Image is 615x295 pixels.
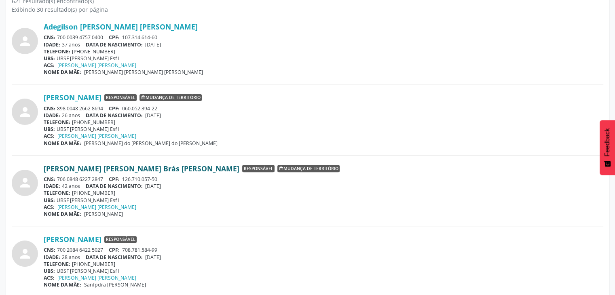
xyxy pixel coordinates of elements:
[44,197,603,204] div: UBSF [PERSON_NAME] Esf I
[145,112,161,119] span: [DATE]
[44,254,60,261] span: IDADE:
[44,211,81,217] span: NOME DA MÃE:
[44,268,55,274] span: UBS:
[44,176,603,183] div: 706 0848 6227 2847
[44,133,55,139] span: ACS:
[84,140,218,147] span: [PERSON_NAME] do [PERSON_NAME] do [PERSON_NAME]
[139,94,202,101] span: Mudança de território
[44,190,603,196] div: [PHONE_NUMBER]
[109,34,120,41] span: CPF:
[18,247,32,261] i: person
[44,119,603,126] div: [PHONE_NUMBER]
[122,105,157,112] span: 060.052.394-22
[122,34,157,41] span: 107.314.614-60
[242,165,275,172] span: Responsável
[44,268,603,274] div: UBSF [PERSON_NAME] Esf I
[44,235,101,244] a: [PERSON_NAME]
[44,41,60,48] span: IDADE:
[86,183,143,190] span: DATA DE NASCIMENTO:
[44,183,60,190] span: IDADE:
[84,211,123,217] span: [PERSON_NAME]
[44,48,70,55] span: TELEFONE:
[44,105,603,112] div: 898 0048 2662 8694
[104,236,137,243] span: Responsável
[44,126,603,133] div: UBSF [PERSON_NAME] Esf I
[44,197,55,204] span: UBS:
[122,176,157,183] span: 126.710.057-50
[84,69,203,76] span: [PERSON_NAME] [PERSON_NAME] [PERSON_NAME]
[86,41,143,48] span: DATA DE NASCIMENTO:
[44,105,55,112] span: CNS:
[44,55,603,62] div: UBSF [PERSON_NAME] Esf I
[44,112,603,119] div: 26 anos
[18,34,32,48] i: person
[57,133,136,139] a: [PERSON_NAME] [PERSON_NAME]
[44,281,81,288] span: NOME DA MÃE:
[44,204,55,211] span: ACS:
[44,254,603,261] div: 28 anos
[145,41,161,48] span: [DATE]
[44,34,603,41] div: 700 0039 4757 0400
[57,62,136,69] a: [PERSON_NAME] [PERSON_NAME]
[145,254,161,261] span: [DATE]
[44,93,101,102] a: [PERSON_NAME]
[44,41,603,48] div: 37 anos
[122,247,157,253] span: 708.781.584-99
[57,204,136,211] a: [PERSON_NAME] [PERSON_NAME]
[84,281,146,288] span: Sanfpdra [PERSON_NAME]
[86,112,143,119] span: DATA DE NASCIMENTO:
[44,119,70,126] span: TELEFONE:
[44,62,55,69] span: ACS:
[44,69,81,76] span: NOME DA MÃE:
[44,48,603,55] div: [PHONE_NUMBER]
[109,105,120,112] span: CPF:
[86,254,143,261] span: DATA DE NASCIMENTO:
[600,120,615,175] button: Feedback - Mostrar pesquisa
[44,176,55,183] span: CNS:
[44,247,55,253] span: CNS:
[18,175,32,190] i: person
[18,105,32,119] i: person
[44,190,70,196] span: TELEFONE:
[44,274,55,281] span: ACS:
[44,22,198,31] a: Adegilson [PERSON_NAME] [PERSON_NAME]
[44,55,55,62] span: UBS:
[57,274,136,281] a: [PERSON_NAME] [PERSON_NAME]
[109,176,120,183] span: CPF:
[145,183,161,190] span: [DATE]
[44,164,239,173] a: [PERSON_NAME] [PERSON_NAME] Brás [PERSON_NAME]
[604,128,611,156] span: Feedback
[109,247,120,253] span: CPF:
[44,183,603,190] div: 42 anos
[44,261,70,268] span: TELEFONE:
[44,261,603,268] div: [PHONE_NUMBER]
[44,247,603,253] div: 700 2084 6422 5027
[277,165,340,172] span: Mudança de território
[44,112,60,119] span: IDADE:
[12,5,603,14] div: Exibindo 30 resultado(s) por página
[44,140,81,147] span: NOME DA MÃE:
[104,94,137,101] span: Responsável
[44,126,55,133] span: UBS:
[44,34,55,41] span: CNS:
